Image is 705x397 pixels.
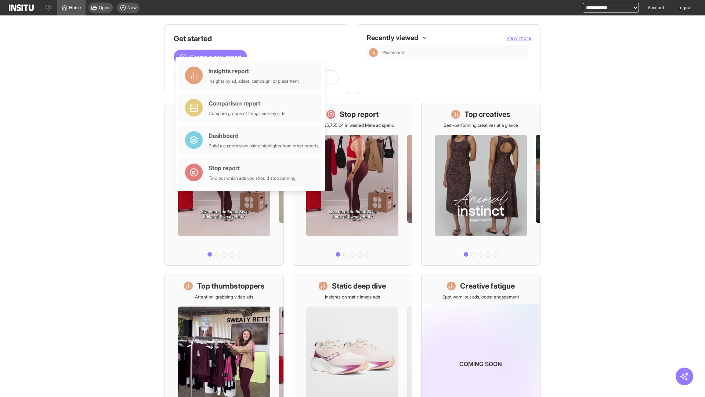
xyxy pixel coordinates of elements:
div: Find out which ads you should stop running [209,175,296,181]
h1: Get started [174,33,339,44]
button: Create a new report [174,50,247,64]
div: Compare groups of things side by side [209,111,286,117]
a: Stop reportSave £25,755.04 in wasted Meta ad spend [293,103,412,266]
span: Open [99,5,110,11]
h1: Stop report [340,109,379,119]
img: Logo [9,4,34,11]
div: Dashboard [209,131,319,140]
div: Insights [369,48,378,57]
span: Home [69,5,81,11]
h1: Top creatives [464,109,510,119]
a: What's live nowSee all active ads instantly [164,103,284,266]
h1: Top thumbstoppers [197,281,265,291]
span: New [127,5,137,11]
p: Insights on static image ads [325,294,380,300]
span: Placements [382,50,525,56]
span: View more [506,35,531,41]
button: View more [506,34,531,42]
div: Insights by ad, adset, campaign, or placement [209,78,299,84]
a: Top creativesBest-performing creatives at a glance [421,103,540,266]
span: Create a new report [190,53,241,61]
p: Attention-grabbing video ads [195,294,253,300]
div: Insights report [209,67,299,75]
h1: Static deep dive [332,281,386,291]
p: Save £25,755.04 in wasted Meta ad spend [311,122,394,128]
span: Placements [382,50,405,56]
div: Build a custom view using highlights from other reports [209,143,319,149]
div: Stop report [209,164,296,172]
div: Comparison report [209,99,286,108]
p: Best-performing creatives at a glance [444,122,518,128]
